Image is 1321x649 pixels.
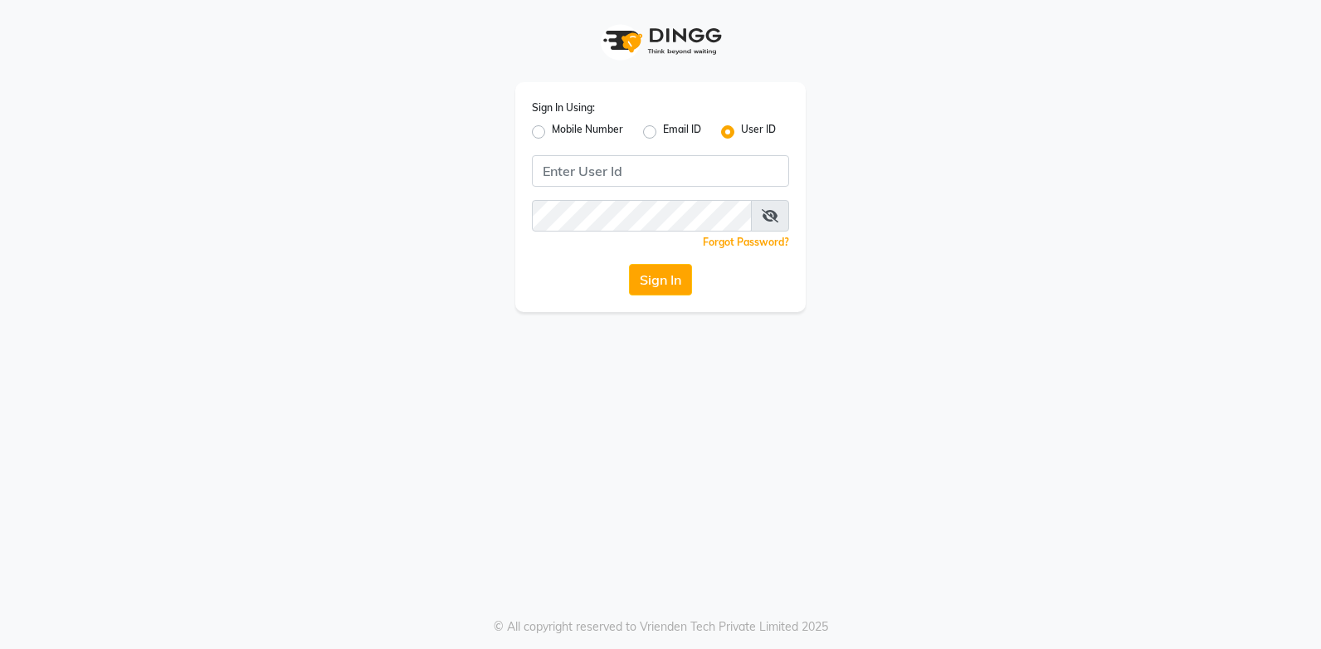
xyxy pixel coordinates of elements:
input: Username [532,200,752,232]
input: Username [532,155,789,187]
a: Forgot Password? [703,236,789,248]
label: Sign In Using: [532,100,595,115]
label: User ID [741,122,776,142]
label: Mobile Number [552,122,623,142]
label: Email ID [663,122,701,142]
button: Sign In [629,264,692,295]
img: logo1.svg [594,17,727,66]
